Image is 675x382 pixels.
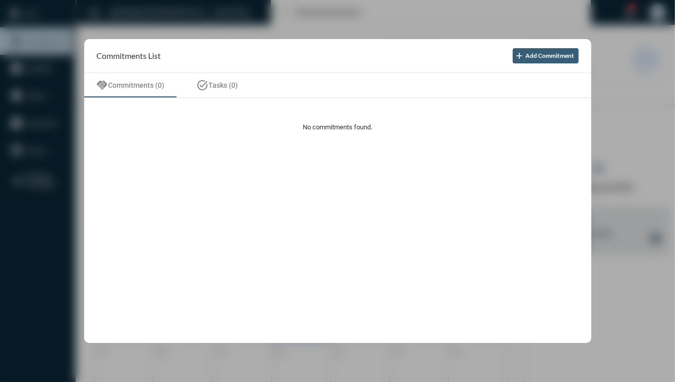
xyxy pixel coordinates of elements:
[209,81,238,89] span: Tasks (0)
[96,79,109,91] mat-icon: handshake
[110,123,566,131] p: No commitments found.
[109,81,165,89] span: Commitments (0)
[197,79,209,91] mat-icon: task_alt
[515,51,525,61] mat-icon: add
[513,48,579,63] button: Add Commitment
[97,51,161,60] h2: Commitments List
